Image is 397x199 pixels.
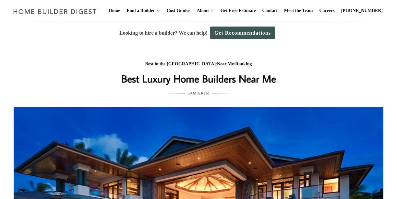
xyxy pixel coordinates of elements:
a: Best in the [GEOGRAPHIC_DATA] [145,61,216,66]
a: [PHONE_NUMBER] [339,0,385,21]
a: Get Free Estimate [218,0,259,21]
a: Cost Guides [164,0,193,21]
div: / / [69,60,328,68]
a: Meet the Team [282,0,316,21]
a: Contact [259,0,280,21]
span: 50 Min Read [188,90,210,97]
a: Ranking [235,61,252,66]
a: Get Recommendations [210,27,275,39]
a: Careers [317,0,337,21]
a: About [194,0,209,21]
a: Home [106,0,123,21]
img: Home Builder Digest [10,5,100,18]
a: Find a Builder [124,0,155,21]
a: Near Me [217,61,234,66]
h1: Best Luxury Home Builders Near Me [69,71,328,86]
